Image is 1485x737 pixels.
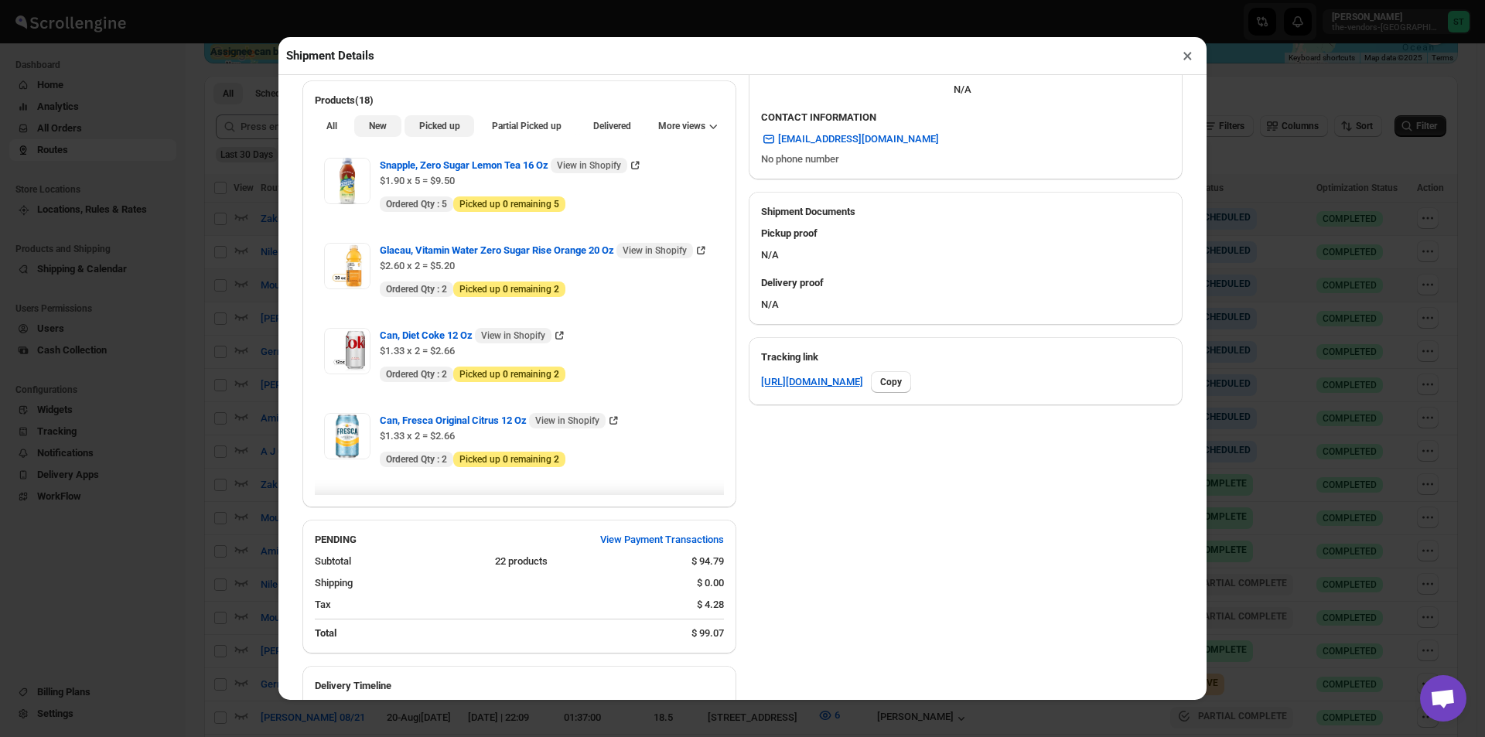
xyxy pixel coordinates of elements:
[386,198,447,210] span: Ordered Qty :
[761,110,1170,125] h3: CONTACT INFORMATION
[535,415,599,427] span: View in Shopify
[554,284,559,295] b: 2
[380,158,627,173] span: Snapple, Zero Sugar Lemon Tea 16 Oz
[315,627,336,639] b: Total
[315,554,483,569] div: Subtotal
[554,454,559,465] b: 2
[623,244,687,257] span: View in Shopify
[380,328,551,343] span: Can, Diet Coke 12 Oz
[954,67,1020,97] div: N/A
[880,376,902,388] span: Copy
[761,374,863,390] a: [URL][DOMAIN_NAME]
[380,345,455,357] span: $1.33 x 2 = $2.66
[419,120,460,132] span: Picked up
[761,275,1170,291] h3: Delivery proof
[1420,675,1466,722] a: Open chat
[315,700,724,715] h3: Timeline
[326,120,337,132] span: All
[380,175,455,186] span: $1.90 x 5 = $9.50
[380,243,693,258] span: Glacau, Vitamin Water Zero Sugar Rise Orange 20 Oz
[369,120,387,132] span: New
[697,575,724,591] div: $ 0.00
[459,453,559,466] span: Picked up remaining
[557,159,621,172] span: View in Shopify
[749,269,1183,325] div: N/A
[691,554,724,569] div: $ 94.79
[315,532,357,548] h2: PENDING
[871,371,911,393] button: Copy
[442,284,447,295] b: 2
[503,199,508,210] b: 0
[324,328,370,374] img: Item
[386,453,447,466] span: Ordered Qty :
[380,329,567,341] a: Can, Diet Coke 12 Oz View in Shopify
[315,93,724,108] h2: Products(18)
[749,220,1183,269] div: N/A
[380,159,643,171] a: Snapple, Zero Sugar Lemon Tea 16 Oz View in Shopify
[286,48,374,63] h2: Shipment Details
[761,204,1170,220] h2: Shipment Documents
[315,597,684,612] div: Tax
[459,198,559,210] span: Picked up remaining
[503,284,508,295] b: 0
[554,199,559,210] b: 5
[649,115,727,137] button: More views
[459,283,559,295] span: Picked up remaining
[442,199,447,210] b: 5
[459,368,559,380] span: Picked up remaining
[324,243,370,289] img: Item
[600,532,724,548] span: View Payment Transactions
[761,153,839,165] span: No phone number
[778,131,939,147] span: [EMAIL_ADDRESS][DOMAIN_NAME]
[503,369,508,380] b: 0
[761,350,1170,365] h3: Tracking link
[492,120,562,132] span: Partial Picked up
[442,454,447,465] b: 2
[591,527,733,552] button: View Payment Transactions
[752,127,948,152] a: [EMAIL_ADDRESS][DOMAIN_NAME]
[380,244,708,256] a: Glacau, Vitamin Water Zero Sugar Rise Orange 20 Oz View in Shopify
[1176,45,1199,67] button: ×
[324,158,370,204] img: Item
[324,413,370,459] img: Item
[386,368,447,380] span: Ordered Qty :
[554,369,559,380] b: 2
[503,454,508,465] b: 0
[658,120,705,132] span: More views
[380,413,606,428] span: Can, Fresca Original Citrus 12 Oz
[380,430,455,442] span: $1.33 x 2 = $2.66
[386,283,447,295] span: Ordered Qty :
[697,597,724,612] div: $ 4.28
[380,415,621,426] a: Can, Fresca Original Citrus 12 Oz View in Shopify
[442,369,447,380] b: 2
[315,678,724,694] h2: Delivery Timeline
[315,575,684,591] div: Shipping
[495,554,679,569] div: 22 products
[691,626,724,641] div: $ 99.07
[481,329,545,342] span: View in Shopify
[593,120,631,132] span: Delivered
[761,226,1170,241] h3: Pickup proof
[380,260,455,271] span: $2.60 x 2 = $5.20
